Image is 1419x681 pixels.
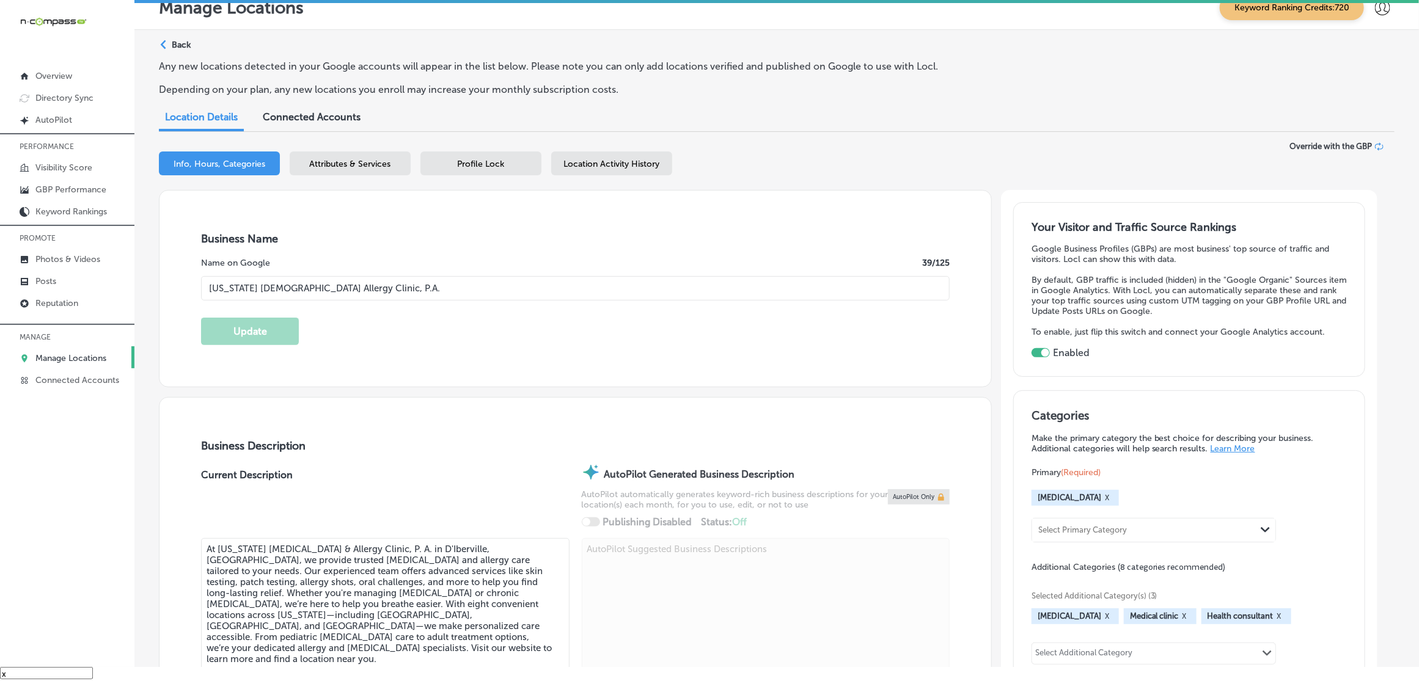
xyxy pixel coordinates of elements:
[172,40,191,50] p: Back
[1038,493,1101,502] span: [MEDICAL_DATA]
[1032,591,1338,600] span: Selected Additional Category(s) (3)
[1032,562,1226,572] span: Additional Categories
[1032,467,1101,478] span: Primary
[1118,561,1226,573] span: (8 categories recommended)
[564,159,660,169] span: Location Activity History
[35,276,56,286] p: Posts
[1101,611,1113,621] button: X
[201,439,950,453] h3: Business Description
[35,375,119,385] p: Connected Accounts
[1032,433,1347,454] p: Make the primary category the best choice for describing your business. Additional categories wil...
[1035,648,1132,662] div: Select Additional Category
[1038,611,1101,621] span: Immunologist
[159,60,962,72] p: Any new locations detected in your Google accounts will appear in the list below. Please note you...
[35,93,94,103] p: Directory Sync
[1032,275,1347,316] p: By default, GBP traffic is included (hidden) in the "Google Organic" Sources item in Google Analy...
[159,84,962,95] p: Depending on your plan, any new locations you enroll may increase your monthly subscription costs.
[604,468,794,480] strong: AutoPilot Generated Business Description
[35,254,100,264] p: Photos & Videos
[174,159,265,169] span: Info, Hours, Categories
[35,115,72,125] p: AutoPilot
[165,111,238,123] span: Location Details
[20,16,87,27] img: 660ab0bf-5cc7-4cb8-ba1c-48b5ae0f18e60NCTV_CLogo_TV_Black_-500x88.png
[35,298,78,308] p: Reputation
[1274,611,1285,621] button: X
[35,206,107,217] p: Keyword Rankings
[1211,443,1255,454] a: Learn More
[35,353,106,363] p: Manage Locations
[1130,611,1179,621] span: Medical clinic
[1032,220,1347,234] h3: Your Visitor and Traffic Source Rankings
[1038,525,1127,534] div: Select Primary Category
[35,184,106,195] p: GBP Performance
[1179,611,1190,621] button: X
[1053,347,1090,359] label: Enabled
[35,71,72,81] p: Overview
[922,258,950,268] label: 39 /125
[1289,142,1372,151] span: Override with the GBP
[35,162,92,173] p: Visibility Score
[201,276,950,300] input: Enter Location Name
[1032,409,1347,427] h3: Categories
[201,318,299,345] button: Update
[263,111,361,123] span: Connected Accounts
[1101,493,1113,503] button: X
[1032,244,1347,264] p: Google Business Profiles (GBPs) are most business' top source of traffic and visitors. Locl can s...
[1032,327,1347,337] p: To enable, just flip this switch and connect your Google Analytics account.
[1061,467,1101,478] span: (Required)
[201,469,293,538] label: Current Description
[1208,611,1274,621] span: Health consultant
[458,159,505,169] span: Profile Lock
[201,232,950,246] h3: Business Name
[582,463,600,481] img: autopilot-icon
[310,159,391,169] span: Attributes & Services
[201,258,270,268] label: Name on Google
